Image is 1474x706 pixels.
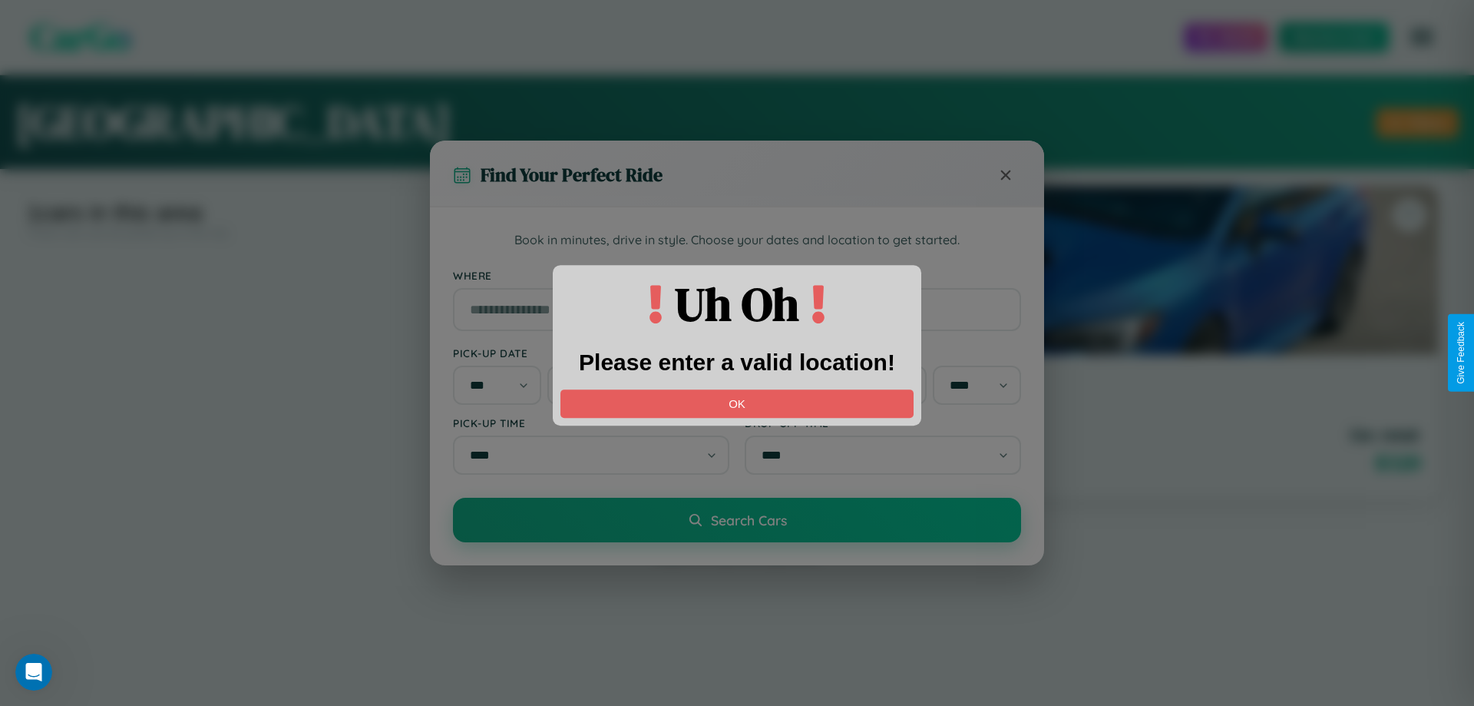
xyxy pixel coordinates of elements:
h3: Find Your Perfect Ride [481,162,663,187]
label: Pick-up Time [453,416,729,429]
p: Book in minutes, drive in style. Choose your dates and location to get started. [453,230,1021,250]
label: Drop-off Date [745,346,1021,360]
label: Drop-off Time [745,416,1021,429]
label: Where [453,269,1021,282]
span: Search Cars [711,512,787,529]
label: Pick-up Date [453,346,729,360]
